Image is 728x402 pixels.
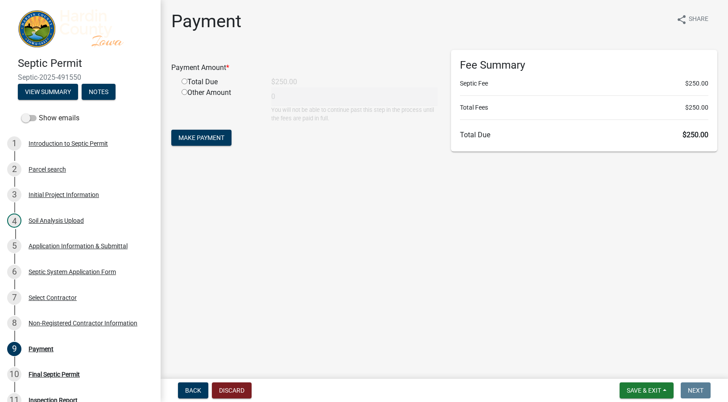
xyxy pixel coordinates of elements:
div: Initial Project Information [29,192,99,198]
span: Save & Exit [627,387,661,394]
div: Soil Analysis Upload [29,217,84,224]
button: shareShare [669,11,716,28]
span: Make Payment [178,134,224,141]
h4: Septic Permit [18,57,153,70]
span: $250.00 [685,79,708,88]
div: Final Septic Permit [29,371,80,377]
label: Show emails [21,113,79,123]
div: Non-Registered Contractor Information [29,320,137,326]
div: Payment Amount [165,62,444,73]
span: $250.00 [685,103,708,112]
button: Back [178,382,208,398]
h6: Total Due [460,131,708,139]
span: Share [689,14,708,25]
div: Payment [29,346,54,352]
button: Next [681,382,711,398]
button: Make Payment [171,130,232,146]
div: Introduction to Septic Permit [29,140,108,147]
div: 3 [7,188,21,202]
button: Notes [82,84,116,100]
span: $250.00 [682,131,708,139]
button: Save & Exit [620,382,674,398]
div: 4 [7,213,21,228]
h1: Payment [171,11,241,32]
div: Other Amount [175,87,265,123]
div: Application Information & Submittal [29,243,128,249]
div: 5 [7,239,21,253]
div: 1 [7,136,21,151]
div: 6 [7,265,21,279]
div: 10 [7,367,21,381]
button: Discard [212,382,252,398]
div: 2 [7,162,21,176]
div: Select Contractor [29,295,77,301]
i: share [676,14,687,25]
span: Next [688,387,703,394]
div: 7 [7,291,21,305]
div: 8 [7,316,21,330]
li: Septic Fee [460,79,708,88]
wm-modal-confirm: Notes [82,89,116,96]
img: Hardin County, Iowa [18,9,146,48]
div: Septic System Application Form [29,269,116,275]
h6: Fee Summary [460,59,708,72]
div: 9 [7,342,21,356]
span: Septic-2025-491550 [18,73,143,82]
wm-modal-confirm: Summary [18,89,78,96]
button: View Summary [18,84,78,100]
div: Total Due [175,77,265,87]
li: Total Fees [460,103,708,112]
span: Back [185,387,201,394]
div: Parcel search [29,166,66,172]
